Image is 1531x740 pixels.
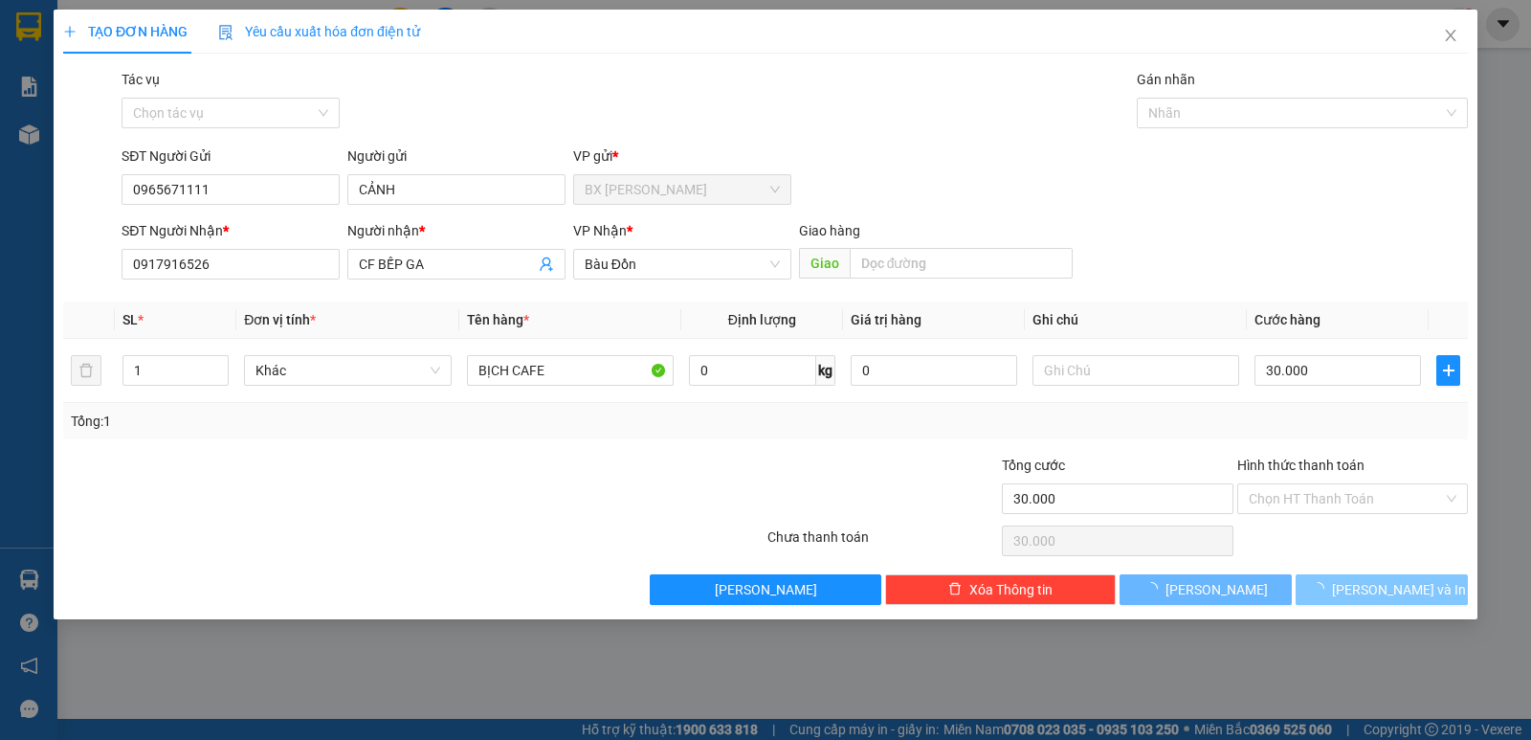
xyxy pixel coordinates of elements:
span: BX Tân Châu [585,175,780,204]
span: TẠO ĐƠN HÀNG [63,24,188,39]
span: Giao [799,248,850,279]
span: Bàu Đồn [585,250,780,279]
img: icon [218,25,233,40]
span: Tên hàng [467,312,529,327]
div: sò [183,39,337,62]
span: Gửi: [16,18,46,38]
span: loading [1311,582,1332,595]
div: Người gửi [347,146,566,167]
button: [PERSON_NAME] [1120,574,1292,605]
div: Người nhận [347,220,566,241]
span: delete [948,582,962,597]
span: Tổng cước [1002,458,1065,473]
div: 30.000 [14,123,172,146]
span: CR : [14,125,44,146]
button: deleteXóa Thông tin [885,574,1116,605]
span: [PERSON_NAME] [1165,579,1268,600]
span: plus [1437,363,1459,378]
span: Định lượng [728,312,796,327]
div: SĐT Người Nhận [122,220,340,241]
span: plus [63,25,77,38]
div: 0384399161 [16,85,169,112]
span: VP Nhận [573,223,627,238]
input: 0 [851,355,1017,386]
span: Yêu cầu xuất hóa đơn điện tử [218,24,420,39]
span: loading [1144,582,1165,595]
div: BX [PERSON_NAME] [16,16,169,62]
th: Ghi chú [1025,302,1247,339]
span: kg [816,355,835,386]
div: 0397911250 [183,62,337,89]
span: [PERSON_NAME] và In [1332,579,1466,600]
span: Nhận: [183,18,229,38]
span: SL [122,312,138,327]
label: Hình thức thanh toán [1237,458,1365,473]
span: Đơn vị tính [244,312,316,327]
div: Bàu Đồn [183,16,337,39]
button: delete [71,355,101,386]
button: plus [1436,355,1460,386]
span: Xóa Thông tin [969,579,1053,600]
label: Tác vụ [122,72,160,87]
input: Dọc đường [850,248,1074,279]
button: [PERSON_NAME] và In [1296,574,1468,605]
div: THẢO [16,62,169,85]
span: Giá trị hàng [851,312,921,327]
label: Gán nhãn [1137,72,1195,87]
span: close [1443,28,1458,43]
span: Cước hàng [1254,312,1320,327]
div: SĐT Người Gửi [122,146,340,167]
button: [PERSON_NAME] [650,574,880,605]
div: Tổng: 1 [71,411,592,432]
input: VD: Bàn, Ghế [467,355,674,386]
span: [PERSON_NAME] [715,579,817,600]
span: Khác [255,356,439,385]
div: VP gửi [573,146,791,167]
div: Chưa thanh toán [765,527,1000,560]
span: Giao hàng [799,223,860,238]
span: user-add [539,257,554,272]
button: Close [1424,10,1477,63]
input: Ghi Chú [1032,355,1239,386]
